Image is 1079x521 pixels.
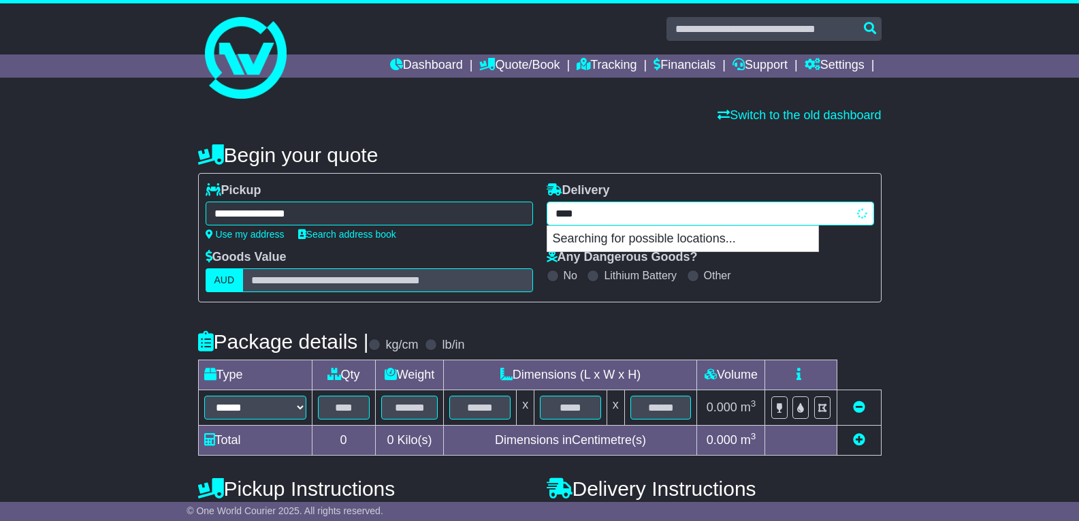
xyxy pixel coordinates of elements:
label: Pickup [206,183,261,198]
label: No [564,269,577,282]
p: Searching for possible locations... [547,226,818,252]
span: 0.000 [707,433,737,447]
sup: 3 [751,431,756,441]
a: Support [732,54,788,78]
a: Financials [654,54,715,78]
a: Use my address [206,229,285,240]
a: Switch to the old dashboard [718,108,881,122]
h4: Begin your quote [198,144,882,166]
span: 0.000 [707,400,737,414]
td: Type [198,360,312,390]
td: Qty [312,360,375,390]
td: x [517,390,534,426]
a: Tracking [577,54,637,78]
td: Volume [697,360,765,390]
label: lb/in [442,338,464,353]
td: x [607,390,624,426]
a: Add new item [853,433,865,447]
label: Delivery [547,183,610,198]
td: 0 [312,426,375,456]
td: Dimensions (L x W x H) [444,360,697,390]
span: m [741,400,756,414]
typeahead: Please provide city [547,202,874,225]
span: © One World Courier 2025. All rights reserved. [187,505,383,516]
td: Weight [375,360,444,390]
h4: Package details | [198,330,369,353]
h4: Delivery Instructions [547,477,882,500]
label: Lithium Battery [604,269,677,282]
a: Remove this item [853,400,865,414]
td: Total [198,426,312,456]
td: Kilo(s) [375,426,444,456]
label: Any Dangerous Goods? [547,250,698,265]
a: Dashboard [390,54,463,78]
sup: 3 [751,398,756,409]
span: 0 [387,433,393,447]
a: Settings [805,54,865,78]
label: AUD [206,268,244,292]
span: m [741,433,756,447]
a: Search address book [298,229,396,240]
h4: Pickup Instructions [198,477,533,500]
label: Other [704,269,731,282]
a: Quote/Book [479,54,560,78]
td: Dimensions in Centimetre(s) [444,426,697,456]
label: kg/cm [385,338,418,353]
label: Goods Value [206,250,287,265]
